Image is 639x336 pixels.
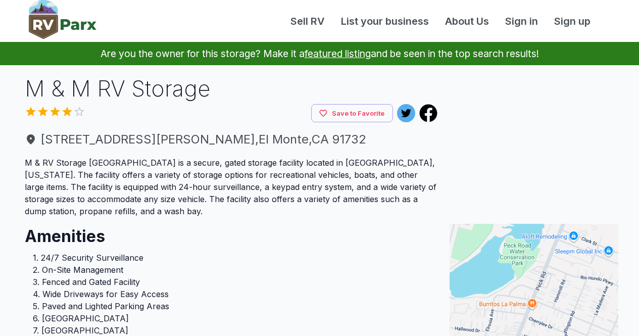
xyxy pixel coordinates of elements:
li: 2. On-Site Management [33,264,430,276]
a: Sell RV [282,14,333,29]
li: 3. Fenced and Gated Facility [33,276,430,288]
a: [STREET_ADDRESS][PERSON_NAME],El Monte,CA 91732 [25,130,438,149]
a: About Us [437,14,497,29]
li: 6. [GEOGRAPHIC_DATA] [33,312,430,324]
button: Save to Favorite [311,104,393,123]
p: Are you the owner for this storage? Make it a and be seen in the top search results! [12,42,627,65]
a: Sign up [546,14,599,29]
span: [STREET_ADDRESS][PERSON_NAME] , El Monte , CA 91732 [25,130,438,149]
iframe: Advertisement [450,73,618,200]
a: Sign in [497,14,546,29]
li: 1. 24/7 Security Surveillance [33,252,430,264]
a: List your business [333,14,437,29]
li: 4. Wide Driveways for Easy Access [33,288,430,300]
a: featured listing [305,47,371,60]
p: M & RV Storage [GEOGRAPHIC_DATA] is a secure, gated storage facility located in [GEOGRAPHIC_DATA]... [25,157,438,217]
h2: Amenities [25,217,438,248]
li: 5. Paved and Lighted Parking Areas [33,300,430,312]
h1: M & M RV Storage [25,73,438,104]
